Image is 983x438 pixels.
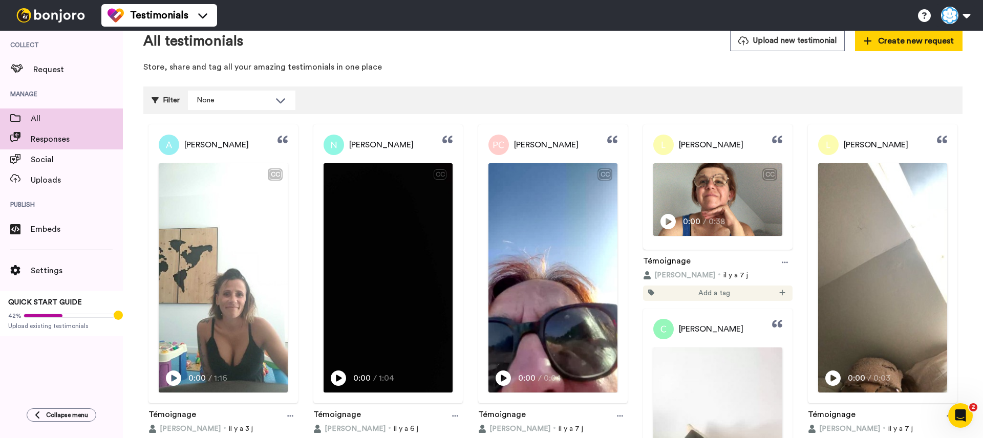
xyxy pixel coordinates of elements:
div: None [197,95,270,105]
div: CC [763,169,776,180]
span: Add a tag [698,288,730,298]
div: il y a 7 j [478,424,628,434]
img: Profile Picture [653,319,674,339]
div: CC [434,169,446,180]
button: [PERSON_NAME] [313,424,386,434]
iframe: Intercom live chat [948,403,973,428]
h1: All testimonials [143,33,243,49]
button: Collapse menu [27,408,96,422]
span: 0:00 [518,372,536,384]
span: [PERSON_NAME] [349,139,414,151]
div: Filter [152,91,180,110]
div: il y a 6 j [313,424,463,434]
span: 0:00 [848,372,866,384]
img: Video Thumbnail [818,163,947,392]
img: Profile Picture [324,135,344,155]
span: Embeds [31,223,123,235]
button: [PERSON_NAME] [643,270,715,280]
img: Profile Picture [818,135,839,155]
span: / [208,372,212,384]
p: Store, share and tag all your amazing testimonials in one place [143,61,963,73]
img: Profile Picture [159,135,179,155]
span: 1:04 [379,372,397,384]
span: Uploads [31,174,123,186]
span: Request [33,63,123,76]
div: il y a 3 j [148,424,298,434]
span: Upload existing testimonials [8,322,115,330]
span: 1:16 [214,372,232,384]
img: Profile Picture [488,135,509,155]
span: [PERSON_NAME] [654,270,715,280]
img: bj-logo-header-white.svg [12,8,89,23]
span: Testimonials [130,8,188,23]
div: CC [269,169,282,180]
span: 0:00 [353,372,371,384]
span: 0:00 [683,215,701,228]
a: Témoignage [148,408,196,424]
span: [PERSON_NAME] [679,323,743,335]
span: [PERSON_NAME] [819,424,880,434]
span: Social [31,154,123,166]
span: [PERSON_NAME] [184,139,249,151]
button: Upload new testimonial [730,31,845,51]
span: Create new request [864,35,954,47]
img: Video Thumbnail [653,163,782,236]
div: Tooltip anchor [114,311,123,320]
img: tm-color.svg [108,7,124,24]
img: Profile Picture [653,135,674,155]
span: 0:04 [544,372,562,384]
span: [PERSON_NAME] [489,424,550,434]
a: Témoignage [313,408,361,424]
button: Create new request [855,31,963,51]
span: Collapse menu [46,411,88,419]
span: All [31,113,123,125]
span: 42% [8,312,22,320]
div: CC [599,169,611,180]
span: [PERSON_NAME] [160,424,221,434]
span: / [868,372,871,384]
span: / [703,215,707,228]
span: 0:03 [873,372,891,384]
span: 0:00 [188,372,206,384]
span: [PERSON_NAME] [514,139,579,151]
button: [PERSON_NAME] [148,424,221,434]
span: [PERSON_NAME] [679,139,743,151]
a: Témoignage [643,255,691,270]
span: [PERSON_NAME] [844,139,908,151]
span: [PERSON_NAME] [325,424,386,434]
span: / [538,372,542,384]
div: il y a 7 j [643,270,793,280]
span: Settings [31,265,123,277]
button: [PERSON_NAME] [478,424,550,434]
div: il y a 7 j [808,424,957,434]
a: Témoignage [478,408,526,424]
span: QUICK START GUIDE [8,299,82,306]
a: Témoignage [808,408,856,424]
span: / [373,372,377,384]
img: Video Thumbnail [324,163,453,392]
button: [PERSON_NAME] [808,424,880,434]
span: 2 [969,403,977,411]
img: Video Thumbnail [159,163,288,392]
img: Video Thumbnail [488,163,617,392]
span: 0:38 [709,215,726,228]
span: Responses [31,133,123,145]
